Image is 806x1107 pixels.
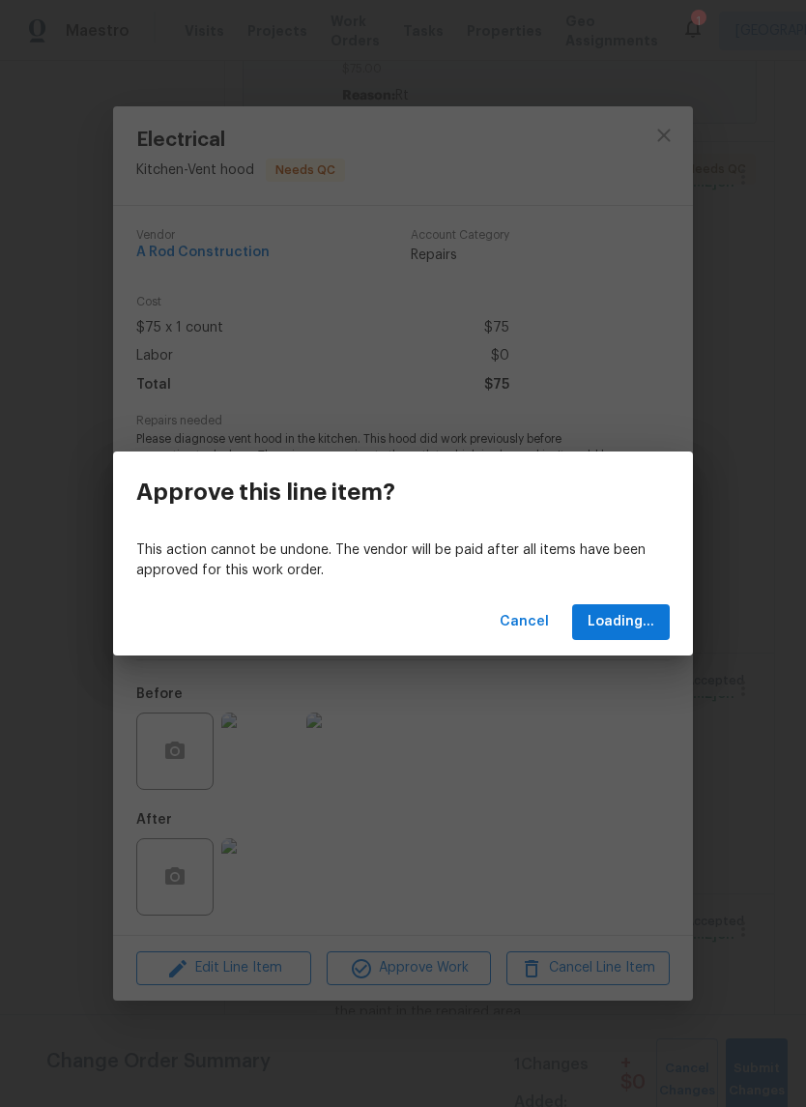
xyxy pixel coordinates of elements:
h3: Approve this line item? [136,479,395,506]
span: Loading... [588,610,654,634]
p: This action cannot be undone. The vendor will be paid after all items have been approved for this... [136,540,670,581]
button: Cancel [492,604,557,640]
span: Cancel [500,610,549,634]
button: Loading... [572,604,670,640]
